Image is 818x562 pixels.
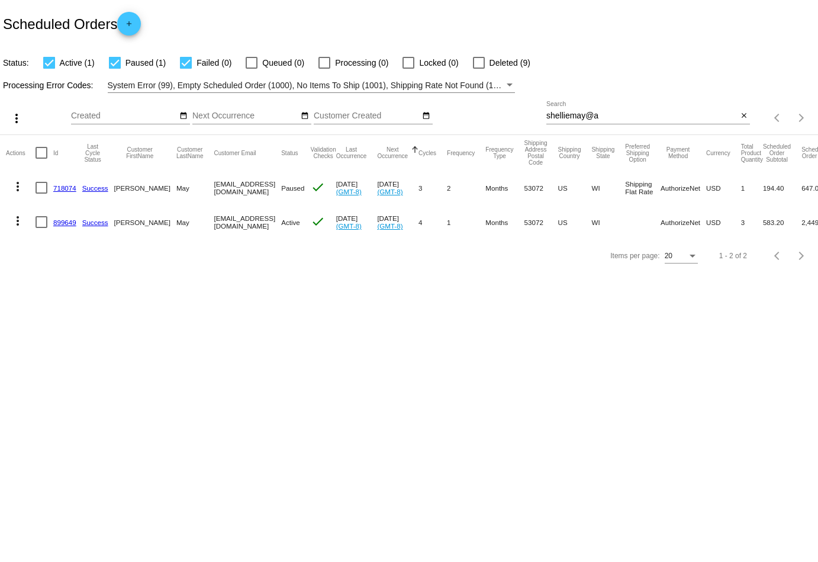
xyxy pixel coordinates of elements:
button: Change sorting for LastOccurrenceUtc [336,146,367,159]
span: 20 [665,252,672,260]
mat-cell: 4 [418,205,447,239]
input: Created [71,111,178,121]
span: Status: [3,58,29,68]
mat-cell: [DATE] [377,171,418,205]
button: Change sorting for CustomerEmail [214,149,256,156]
mat-cell: USD [706,205,741,239]
mat-cell: 1 [741,171,763,205]
a: 899649 [53,219,76,226]
button: Change sorting for FrequencyType [485,146,513,159]
button: Change sorting for CurrencyIso [706,149,730,156]
button: Change sorting for PaymentMethod.Type [661,146,695,159]
mat-cell: [DATE] [336,171,378,205]
mat-cell: 1 [447,205,485,239]
mat-cell: Months [485,205,524,239]
button: Change sorting for CustomerFirstName [114,146,166,159]
mat-cell: USD [706,171,741,205]
a: (GMT-8) [336,188,362,195]
mat-select: Filter by Processing Error Codes [108,78,516,93]
span: Paused [281,184,304,192]
mat-icon: close [740,111,748,121]
mat-cell: 53072 [524,205,558,239]
mat-cell: Shipping Flat Rate [625,171,661,205]
mat-cell: WI [591,205,625,239]
button: Next page [790,106,813,130]
mat-cell: AuthorizeNet [661,171,706,205]
mat-cell: [EMAIL_ADDRESS][DOMAIN_NAME] [214,171,281,205]
mat-cell: 3 [418,171,447,205]
mat-header-cell: Actions [6,135,36,171]
mat-header-cell: Validation Checks [311,135,336,171]
mat-icon: date_range [422,111,430,121]
button: Change sorting for ShippingPostcode [524,140,548,166]
button: Change sorting for Status [281,149,298,156]
button: Change sorting for ShippingCountry [558,146,581,159]
button: Next page [790,244,813,268]
mat-icon: more_vert [11,179,25,194]
button: Change sorting for Id [53,149,58,156]
span: Processing (0) [335,56,388,70]
mat-cell: [DATE] [377,205,418,239]
h2: Scheduled Orders [3,12,141,36]
span: Active [281,219,300,226]
input: Next Occurrence [192,111,299,121]
button: Change sorting for PreferredShippingOption [625,143,650,163]
mat-cell: Months [485,171,524,205]
button: Previous page [766,244,790,268]
a: (GMT-8) [336,222,362,230]
button: Change sorting for NextOccurrenceUtc [377,146,408,159]
span: Processing Error Codes: [3,81,94,90]
button: Change sorting for ShippingState [591,146,614,159]
mat-icon: more_vert [11,214,25,228]
button: Change sorting for Subtotal [763,143,791,163]
mat-cell: AuthorizeNet [661,205,706,239]
span: Locked (0) [419,56,458,70]
button: Change sorting for Frequency [447,149,475,156]
mat-select: Items per page: [665,252,698,261]
mat-cell: US [558,171,592,205]
span: Failed (0) [197,56,231,70]
input: Customer Created [314,111,420,121]
mat-header-cell: Total Product Quantity [741,135,763,171]
mat-icon: add [122,20,136,34]
mat-icon: more_vert [9,111,24,126]
button: Change sorting for LastProcessingCycleId [82,143,104,163]
input: Search [546,111,738,121]
mat-icon: date_range [179,111,188,121]
mat-icon: check [311,180,325,194]
mat-icon: date_range [301,111,309,121]
div: Items per page: [610,252,659,260]
span: Queued (0) [262,56,304,70]
button: Change sorting for Cycles [418,149,436,156]
a: Success [82,184,108,192]
button: Clear [738,110,750,123]
mat-cell: 583.20 [763,205,801,239]
mat-cell: 3 [741,205,763,239]
mat-cell: [EMAIL_ADDRESS][DOMAIN_NAME] [214,205,281,239]
mat-cell: 194.40 [763,171,801,205]
button: Previous page [766,106,790,130]
mat-icon: check [311,214,325,229]
mat-cell: [PERSON_NAME] [114,205,176,239]
span: Paused (1) [125,56,166,70]
mat-cell: May [176,171,214,205]
span: Active (1) [60,56,95,70]
mat-cell: US [558,205,592,239]
a: (GMT-8) [377,188,402,195]
span: Deleted (9) [489,56,530,70]
button: Change sorting for CustomerLastName [176,146,204,159]
mat-cell: WI [591,171,625,205]
a: Success [82,219,108,226]
mat-cell: 53072 [524,171,558,205]
mat-cell: May [176,205,214,239]
div: 1 - 2 of 2 [719,252,747,260]
mat-cell: [PERSON_NAME] [114,171,176,205]
mat-cell: [DATE] [336,205,378,239]
mat-cell: 2 [447,171,485,205]
a: 718074 [53,184,76,192]
a: (GMT-8) [377,222,402,230]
